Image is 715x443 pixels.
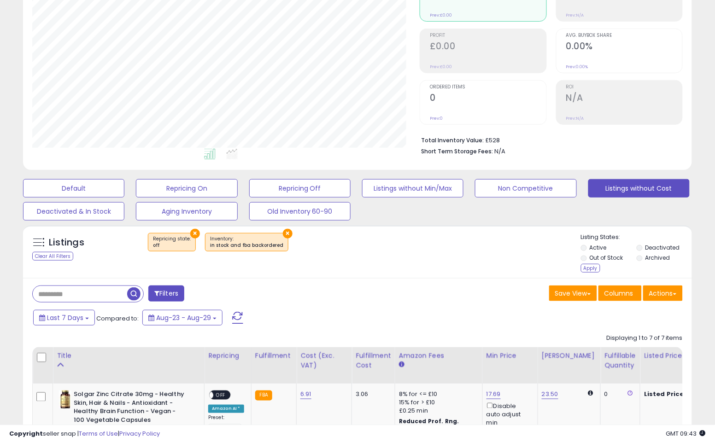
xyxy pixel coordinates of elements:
div: Cost (Exc. VAT) [300,351,348,370]
span: Aug-23 - Aug-29 [156,313,211,322]
span: Avg. Buybox Share [566,33,682,38]
button: Actions [643,286,683,301]
span: Compared to: [96,314,139,323]
div: Amazon AI * [208,405,244,413]
h2: 0 [430,93,546,105]
div: [PERSON_NAME] [542,351,597,361]
small: Prev: N/A [566,116,584,121]
div: Fulfillable Quantity [604,351,636,370]
label: Active [590,244,607,251]
button: Columns [598,286,642,301]
button: Old Inventory 60-90 [249,202,351,221]
div: Title [57,351,200,361]
h5: Listings [49,236,84,249]
label: Deactivated [645,244,680,251]
div: 0 [604,391,633,399]
div: seller snap | | [9,430,160,438]
div: 3.06 [356,391,388,399]
button: Deactivated & In Stock [23,202,124,221]
button: Listings without Cost [588,179,690,198]
small: Prev: £0.00 [430,64,452,70]
button: Aug-23 - Aug-29 [142,310,223,326]
b: Listed Price: [644,390,686,399]
div: Min Price [486,351,534,361]
small: Amazon Fees. [399,361,404,369]
a: 6.91 [300,390,311,399]
small: Prev: N/A [566,12,584,18]
div: Preset: [208,415,244,436]
button: Aging Inventory [136,202,237,221]
button: Repricing Off [249,179,351,198]
li: £528 [421,134,676,145]
h2: N/A [566,93,682,105]
label: Archived [645,254,670,262]
span: N/A [494,147,505,156]
span: 2025-09-6 09:43 GMT [666,429,706,438]
div: Displaying 1 to 7 of 7 items [607,334,683,343]
div: Amazon Fees [399,351,479,361]
a: Terms of Use [79,429,118,438]
button: × [190,229,200,239]
a: 17.69 [486,390,501,399]
p: Listing States: [581,233,692,242]
button: Non Competitive [475,179,576,198]
button: Repricing On [136,179,237,198]
small: FBA [255,391,272,401]
b: Reduced Prof. Rng. [399,418,459,426]
div: Repricing [208,351,247,361]
span: Columns [604,289,633,298]
span: Last 7 Days [47,313,83,322]
button: Save View [549,286,597,301]
img: 41evJaXvWBL._SL40_.jpg [59,391,71,409]
a: 23.50 [542,390,558,399]
div: Fulfillment Cost [356,351,391,370]
span: Ordered Items [430,85,546,90]
button: × [283,229,293,239]
h2: £0.00 [430,41,546,53]
span: Repricing state : [153,235,191,249]
button: Listings without Min/Max [362,179,463,198]
button: Last 7 Days [33,310,95,326]
span: Inventory : [210,235,283,249]
div: 15% for > £10 [399,399,475,407]
small: Prev: 0 [430,116,443,121]
div: 8% for <= £10 [399,391,475,399]
span: OFF [213,391,228,399]
small: Prev: £0.00 [430,12,452,18]
strong: Copyright [9,429,43,438]
small: Prev: 0.00% [566,64,588,70]
div: Fulfillment [255,351,293,361]
div: in stock and fba backordered [210,242,283,249]
div: Clear All Filters [32,252,73,261]
h2: 0.00% [566,41,682,53]
div: off [153,242,191,249]
div: Apply [581,264,600,273]
label: Out of Stock [590,254,623,262]
button: Filters [148,286,184,302]
b: Short Term Storage Fees: [421,147,493,155]
span: Profit [430,33,546,38]
b: Solgar Zinc Citrate 30mg - Healthy Skin, Hair & Nails - Antioxidant - Healthy Brain Function - Ve... [74,391,186,427]
span: ROI [566,85,682,90]
a: Privacy Policy [119,429,160,438]
div: £0.25 min [399,407,475,415]
button: Default [23,179,124,198]
b: Total Inventory Value: [421,136,484,144]
div: Disable auto adjust min [486,401,531,427]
